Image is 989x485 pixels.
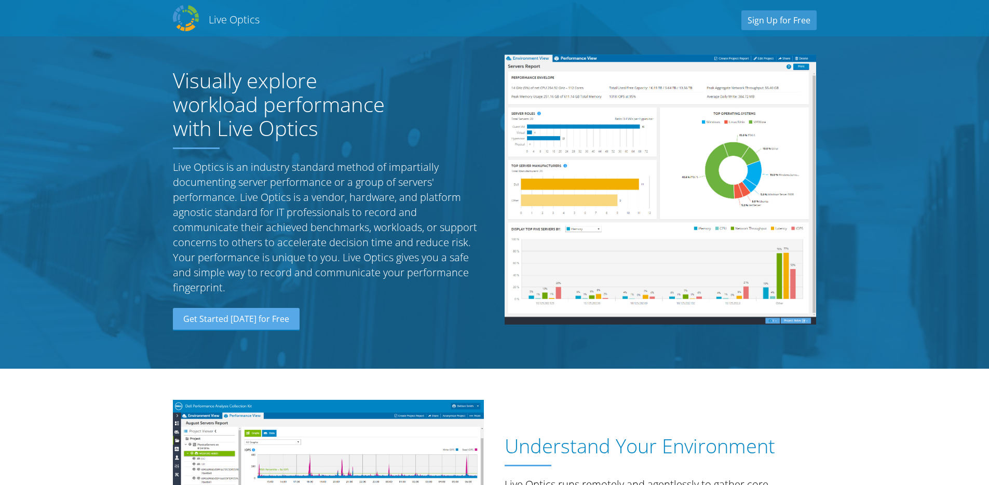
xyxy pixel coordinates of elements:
h1: Understand Your Environment [505,435,811,457]
p: Live Optics is an industry standard method of impartially documenting server performance or a gro... [173,159,484,295]
a: Get Started [DATE] for Free [173,308,300,331]
h2: Live Optics [209,12,260,26]
img: Server Report [505,55,816,325]
img: Dell Dpack [173,5,199,31]
a: Sign Up for Free [741,10,817,30]
h1: Visually explore workload performance with Live Optics [173,69,407,140]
